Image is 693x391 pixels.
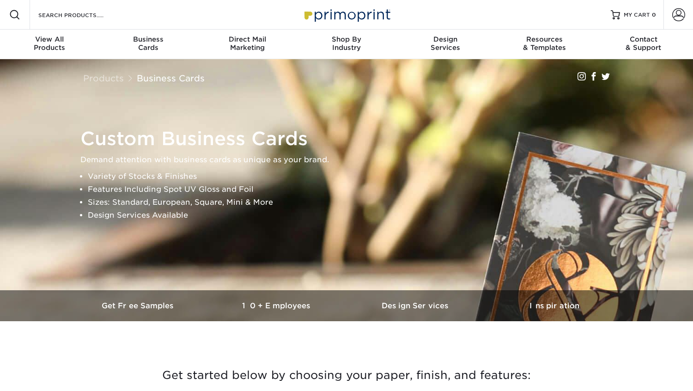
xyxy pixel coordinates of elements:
[198,35,297,52] div: Marketing
[137,73,205,83] a: Business Cards
[297,35,396,52] div: Industry
[300,5,393,24] img: Primoprint
[594,30,693,59] a: Contact& Support
[594,35,693,43] span: Contact
[83,73,124,83] a: Products
[69,301,208,310] h3: Get Free Samples
[37,9,128,20] input: SEARCH PRODUCTS.....
[485,290,624,321] a: Inspiration
[99,35,198,43] span: Business
[88,209,621,222] li: Design Services Available
[198,30,297,59] a: Direct MailMarketing
[208,301,346,310] h3: 10+ Employees
[346,301,485,310] h3: Design Services
[594,35,693,52] div: & Support
[99,35,198,52] div: Cards
[88,196,621,209] li: Sizes: Standard, European, Square, Mini & More
[396,35,495,52] div: Services
[198,35,297,43] span: Direct Mail
[208,290,346,321] a: 10+ Employees
[624,11,650,19] span: MY CART
[396,35,495,43] span: Design
[495,35,594,52] div: & Templates
[495,35,594,43] span: Resources
[80,128,621,150] h1: Custom Business Cards
[346,290,485,321] a: Design Services
[297,35,396,43] span: Shop By
[652,12,656,18] span: 0
[396,30,495,59] a: DesignServices
[297,30,396,59] a: Shop ByIndustry
[99,30,198,59] a: BusinessCards
[69,290,208,321] a: Get Free Samples
[495,30,594,59] a: Resources& Templates
[88,183,621,196] li: Features Including Spot UV Gloss and Foil
[80,153,621,166] p: Demand attention with business cards as unique as your brand.
[485,301,624,310] h3: Inspiration
[88,170,621,183] li: Variety of Stocks & Finishes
